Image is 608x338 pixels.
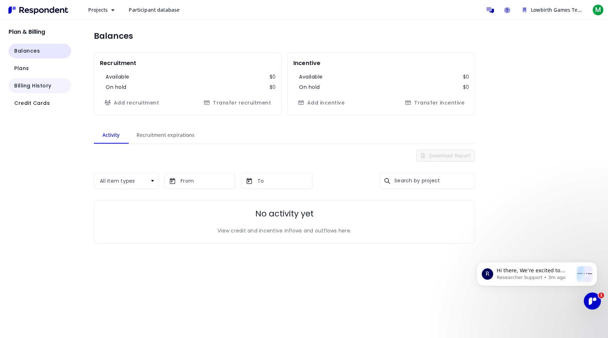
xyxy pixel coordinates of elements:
span: Transferring incentive has been paused while your account is under review. Review can take 1-3 bu... [401,99,469,106]
span: 1 [598,293,604,298]
dt: Available [106,73,129,81]
span: Hi there, We’re excited to share that our site and platform have had a refresh! While the look is... [31,20,102,103]
dd: $0 [270,73,276,81]
p: Message from Researcher Support, sent 3m ago [31,27,108,33]
span: Transferring recruitment has been paused while your account is under review. Review can take 1-3 ... [199,99,276,106]
button: M [591,4,605,16]
button: Navigate to Plans [9,61,71,76]
span: Balances [14,47,40,55]
button: Projects [82,4,120,16]
a: Message participants [483,3,497,17]
button: Transfer incentive [401,97,469,109]
h1: Balances [94,31,133,41]
span: Buying incentive has been paused while your account is under review. Review can take 1-3 business... [293,99,349,106]
input: From [181,177,223,187]
md-tab-item: Activity [94,127,128,144]
button: Download Report [416,150,475,162]
img: Respondent [6,4,71,16]
button: Transfer recruitment [199,97,276,109]
dt: On hold [106,84,127,91]
span: M [592,4,604,16]
button: Add recruitment [100,97,164,109]
h2: Recruitment [100,59,137,68]
a: Participant database [123,4,185,16]
span: Participant database [129,6,180,13]
button: Lowbirth Games Team [517,4,588,16]
span: Buying recruitment has been paused while your account is under review. Review can take 1-3 busine... [100,99,164,106]
input: To [257,177,300,187]
span: Projects [88,6,108,13]
md-tab-item: Recruitment expirations [128,127,203,144]
span: Lowbirth Games Team [531,6,585,13]
button: Navigate to Billing History [9,79,71,93]
dd: $0 [463,73,469,81]
h2: Plan & Billing [9,28,71,35]
iframe: Intercom live chat [584,293,601,310]
h2: Incentive [293,59,320,68]
button: Navigate to Credit Cards [9,96,71,111]
input: Search by project [391,173,475,189]
button: md-calendar [166,175,178,188]
a: Help and support [500,3,514,17]
h2: No activity yet [255,209,314,219]
iframe: Intercom notifications message [466,248,608,319]
span: Download Report [428,152,470,159]
dt: On hold [299,84,320,91]
button: md-calendar [243,175,255,188]
span: Billing History [14,82,52,90]
dt: Available [299,73,323,81]
p: View credit and incentive inflows and outflows here. [218,227,351,235]
button: Navigate to Balances [9,44,71,58]
dd: $0 [270,84,276,91]
button: Add incentive [293,97,349,109]
span: Credit Cards [14,100,50,107]
span: Plans [14,65,29,72]
dd: $0 [463,84,469,91]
